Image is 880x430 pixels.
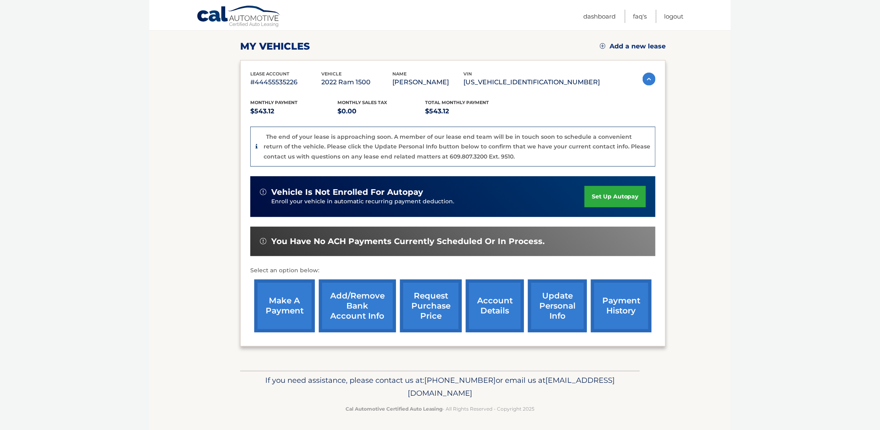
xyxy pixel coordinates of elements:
span: lease account [250,71,289,77]
span: Total Monthly Payment [425,100,489,105]
span: You have no ACH payments currently scheduled or in process. [271,236,545,246]
span: [PHONE_NUMBER] [424,376,496,385]
p: [PERSON_NAME] [392,77,463,88]
img: alert-white.svg [260,189,266,195]
p: - All Rights Reserved - Copyright 2025 [245,405,635,413]
a: request purchase price [400,280,462,332]
strong: Cal Automotive Certified Auto Leasing [346,406,442,412]
a: payment history [591,280,652,332]
p: $543.12 [425,106,513,117]
a: account details [466,280,524,332]
img: alert-white.svg [260,238,266,244]
a: Add a new lease [600,42,666,50]
span: name [392,71,406,77]
a: Logout [664,10,683,23]
a: Cal Automotive [197,5,281,29]
h2: my vehicles [240,40,310,52]
p: [US_VEHICLE_IDENTIFICATION_NUMBER] [463,77,600,88]
p: 2022 Ram 1500 [321,77,392,88]
p: Select an option below: [250,266,656,276]
span: vehicle is not enrolled for autopay [271,187,423,197]
span: Monthly Payment [250,100,298,105]
a: make a payment [254,280,315,332]
p: #44455535226 [250,77,321,88]
a: Add/Remove bank account info [319,280,396,332]
p: $543.12 [250,106,338,117]
p: $0.00 [338,106,425,117]
a: update personal info [528,280,587,332]
p: Enroll your vehicle in automatic recurring payment deduction. [271,197,585,206]
img: add.svg [600,43,606,49]
a: FAQ's [633,10,647,23]
a: Dashboard [583,10,616,23]
a: set up autopay [585,186,646,207]
p: If you need assistance, please contact us at: or email us at [245,374,635,400]
span: vin [463,71,472,77]
p: The end of your lease is approaching soon. A member of our lease end team will be in touch soon t... [264,133,650,160]
span: Monthly sales Tax [338,100,388,105]
span: vehicle [321,71,342,77]
img: accordion-active.svg [643,73,656,86]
